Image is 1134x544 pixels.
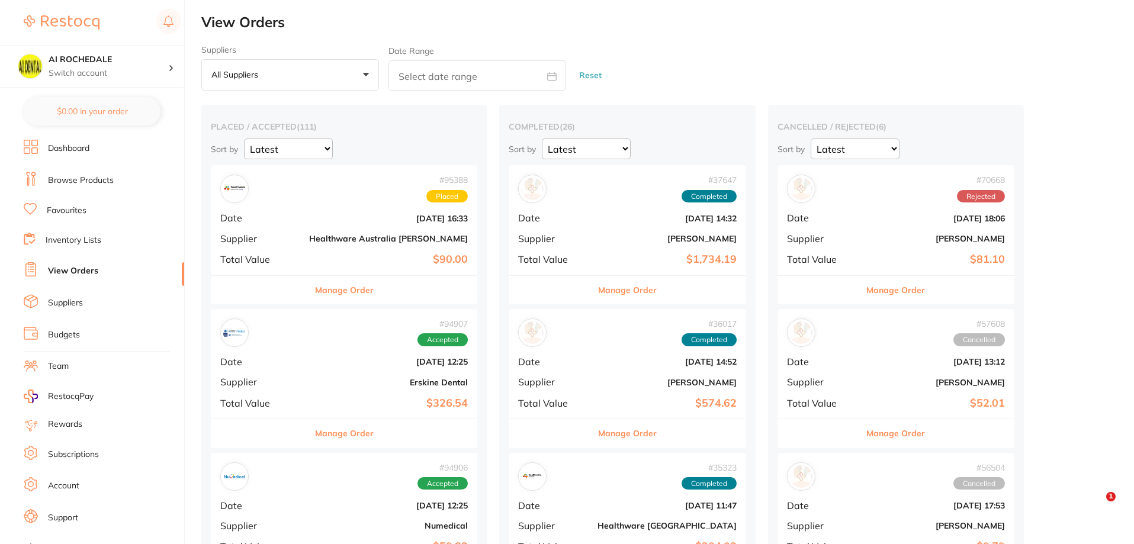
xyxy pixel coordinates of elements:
button: Manage Order [315,276,374,304]
span: Total Value [220,254,300,265]
span: Date [518,356,588,367]
b: [PERSON_NAME] [866,378,1005,387]
span: Date [787,356,857,367]
a: Dashboard [48,143,89,154]
a: Account [48,480,79,492]
a: Suppliers [48,297,83,309]
span: Cancelled [953,477,1005,490]
p: Sort by [509,144,536,154]
p: Switch account [49,67,168,79]
a: Rewards [48,419,82,430]
b: $1,734.19 [597,253,737,266]
b: [PERSON_NAME] [597,378,737,387]
span: Rejected [957,190,1005,203]
b: [DATE] 14:32 [597,214,737,223]
p: All suppliers [211,69,263,80]
span: Total Value [518,254,588,265]
span: # 36017 [682,319,737,329]
span: RestocqPay [48,391,94,403]
span: # 37647 [682,175,737,185]
span: Total Value [518,398,588,408]
a: Restocq Logo [24,9,99,36]
span: Completed [682,477,737,490]
b: [DATE] 14:52 [597,357,737,366]
b: $574.62 [597,397,737,410]
b: [DATE] 11:47 [597,501,737,510]
img: Healthware Australia Ridley [223,178,246,200]
span: # 35323 [682,463,737,472]
img: Healthware Australia [521,465,544,488]
span: # 57608 [953,319,1005,329]
label: Suppliers [201,45,379,54]
b: $90.00 [309,253,468,266]
img: Numedical [223,465,246,488]
img: Henry Schein Halas [521,321,544,344]
span: Supplier [787,376,857,387]
b: [PERSON_NAME] [866,234,1005,243]
a: Inventory Lists [46,234,101,246]
span: Supplier [787,520,857,531]
button: All suppliers [201,59,379,91]
span: Total Value [787,398,857,408]
a: Team [48,360,69,372]
button: $0.00 in your order [24,97,160,125]
span: Date [518,500,588,511]
b: [DATE] 13:12 [866,357,1005,366]
img: Henry Schein Halas [521,178,544,200]
iframe: Intercom live chat [1082,492,1110,520]
span: Supplier [518,376,588,387]
button: Reset [576,60,605,91]
b: Numedical [309,521,468,530]
a: Browse Products [48,175,114,186]
b: Healthware Australia [PERSON_NAME] [309,234,468,243]
span: Supplier [220,376,300,387]
span: # 94907 [417,319,468,329]
a: RestocqPay [24,390,94,403]
span: Supplier [518,233,588,244]
img: Erskine Dental [223,321,246,344]
img: Henry Schein Halas [790,321,812,344]
span: # 70668 [957,175,1005,185]
b: Erskine Dental [309,378,468,387]
span: Total Value [220,398,300,408]
label: Date Range [388,46,434,56]
button: Manage Order [315,419,374,448]
span: Supplier [220,520,300,531]
h2: cancelled / rejected ( 6 ) [778,121,1015,132]
b: $52.01 [866,397,1005,410]
a: Favourites [47,205,86,217]
span: Supplier [518,520,588,531]
span: Cancelled [953,333,1005,346]
h2: placed / accepted ( 111 ) [211,121,477,132]
div: Healthware Australia Ridley#95388PlacedDate[DATE] 16:33SupplierHealthware Australia [PERSON_NAME]... [211,165,477,304]
b: Healthware [GEOGRAPHIC_DATA] [597,521,737,530]
b: [PERSON_NAME] [866,521,1005,530]
span: Total Value [787,254,857,265]
input: Select date range [388,60,566,91]
h2: completed ( 26 ) [509,121,746,132]
button: Manage Order [598,276,657,304]
p: Sort by [211,144,238,154]
img: Henry Schein Halas [790,178,812,200]
span: Date [787,500,857,511]
b: [DATE] 12:25 [309,357,468,366]
img: Adam Dental [790,465,812,488]
b: [DATE] 12:25 [309,501,468,510]
span: Date [518,213,588,223]
span: Date [220,500,300,511]
span: Accepted [417,333,468,346]
span: # 56504 [953,463,1005,472]
span: Completed [682,333,737,346]
span: # 94906 [417,463,468,472]
a: Support [48,512,78,524]
a: Subscriptions [48,449,99,461]
span: Supplier [220,233,300,244]
span: 1 [1106,492,1116,501]
b: [DATE] 16:33 [309,214,468,223]
span: Completed [682,190,737,203]
img: RestocqPay [24,390,38,403]
span: # 95388 [426,175,468,185]
b: $81.10 [866,253,1005,266]
button: Manage Order [598,419,657,448]
b: $326.54 [309,397,468,410]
